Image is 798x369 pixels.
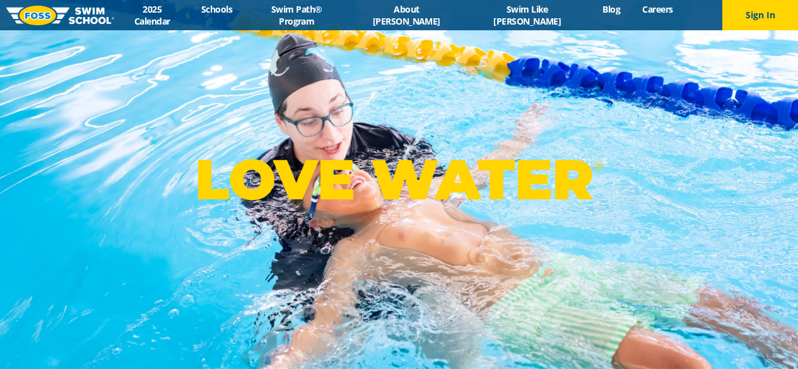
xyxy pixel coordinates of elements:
[350,3,463,27] a: About [PERSON_NAME]
[631,3,684,15] a: Careers
[191,3,244,15] a: Schools
[244,3,350,27] a: Swim Path® Program
[195,146,603,213] p: LOVE WATER
[592,3,631,15] a: Blog
[114,3,191,27] a: 2025 Calendar
[463,3,592,27] a: Swim Like [PERSON_NAME]
[6,6,114,25] img: FOSS Swim School Logo
[593,158,603,174] sup: ®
